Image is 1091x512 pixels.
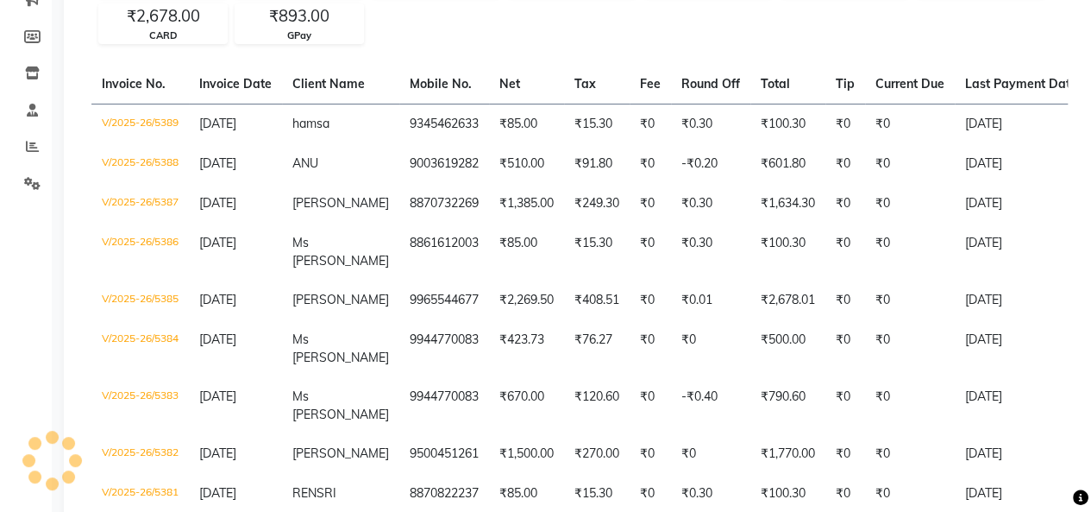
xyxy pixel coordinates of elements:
td: ₹0 [630,104,671,144]
span: hamsa [292,116,329,131]
td: ₹0 [825,320,865,377]
span: [DATE] [199,116,236,131]
td: ₹15.30 [564,104,630,144]
td: ₹120.60 [564,377,630,434]
div: CARD [99,28,227,43]
td: ₹2,678.01 [750,281,825,320]
td: ₹270.00 [564,434,630,474]
span: [DATE] [199,195,236,211]
td: 9003619282 [399,144,489,184]
td: ₹0 [865,281,955,320]
td: ₹1,385.00 [489,184,564,224]
div: ₹2,678.00 [99,4,227,28]
td: ₹2,269.50 [489,281,564,320]
td: [DATE] [955,320,1088,377]
td: ₹0 [630,377,671,434]
td: -₹0.20 [671,144,750,184]
td: 9345462633 [399,104,489,144]
td: ₹249.30 [564,184,630,224]
span: Last Payment Date [965,76,1077,92]
td: ₹0.01 [671,281,750,320]
span: [DATE] [199,332,236,347]
span: Fee [640,76,661,92]
td: ₹100.30 [750,104,825,144]
td: V/2025-26/5386 [91,224,189,281]
td: ₹91.80 [564,144,630,184]
td: 8861612003 [399,224,489,281]
td: ₹0 [630,281,671,320]
td: ₹0 [825,434,865,474]
td: ₹0 [865,184,955,224]
td: V/2025-26/5384 [91,320,189,377]
td: ₹85.00 [489,224,564,281]
td: ₹0 [825,144,865,184]
td: ₹0 [865,144,955,184]
td: V/2025-26/5387 [91,184,189,224]
td: [DATE] [955,184,1088,224]
td: ₹0 [865,104,955,144]
td: [DATE] [955,377,1088,434]
td: 9500451261 [399,434,489,474]
div: GPay [235,28,363,43]
td: ₹0 [825,184,865,224]
td: V/2025-26/5389 [91,104,189,144]
span: RENSRI [292,485,336,501]
td: V/2025-26/5383 [91,377,189,434]
td: ₹0.30 [671,104,750,144]
td: ₹1,770.00 [750,434,825,474]
td: ₹0 [865,320,955,377]
td: ₹76.27 [564,320,630,377]
td: 9965544677 [399,281,489,320]
td: ₹1,634.30 [750,184,825,224]
td: ₹0 [671,320,750,377]
span: [DATE] [199,446,236,461]
td: [DATE] [955,104,1088,144]
span: [DATE] [199,485,236,501]
td: ₹500.00 [750,320,825,377]
td: [DATE] [955,281,1088,320]
span: Ms [PERSON_NAME] [292,235,389,269]
span: [PERSON_NAME] [292,446,389,461]
span: ANU [292,155,318,171]
td: ₹423.73 [489,320,564,377]
td: ₹100.30 [750,224,825,281]
td: ₹0 [825,377,865,434]
div: ₹893.00 [235,4,363,28]
span: Round Off [681,76,740,92]
td: ₹0 [630,184,671,224]
span: Total [761,76,790,92]
td: ₹0.30 [671,184,750,224]
td: ₹15.30 [564,224,630,281]
td: ₹0 [630,320,671,377]
span: [DATE] [199,155,236,171]
td: V/2025-26/5388 [91,144,189,184]
td: ₹0 [671,434,750,474]
td: [DATE] [955,144,1088,184]
span: Tax [574,76,596,92]
td: ₹0 [825,224,865,281]
td: ₹0 [825,104,865,144]
td: ₹408.51 [564,281,630,320]
td: ₹0 [865,434,955,474]
td: [DATE] [955,224,1088,281]
td: ₹0 [825,281,865,320]
span: [DATE] [199,235,236,250]
td: 9944770083 [399,377,489,434]
td: ₹0 [630,434,671,474]
span: Net [499,76,520,92]
td: V/2025-26/5382 [91,434,189,474]
span: [DATE] [199,292,236,307]
span: [PERSON_NAME] [292,292,389,307]
td: 9944770083 [399,320,489,377]
span: [DATE] [199,389,236,404]
td: ₹0.30 [671,224,750,281]
td: ₹1,500.00 [489,434,564,474]
td: -₹0.40 [671,377,750,434]
td: V/2025-26/5385 [91,281,189,320]
span: Invoice Date [199,76,272,92]
td: 8870732269 [399,184,489,224]
span: Tip [836,76,855,92]
span: Mobile No. [410,76,472,92]
span: Current Due [875,76,944,92]
td: ₹85.00 [489,104,564,144]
